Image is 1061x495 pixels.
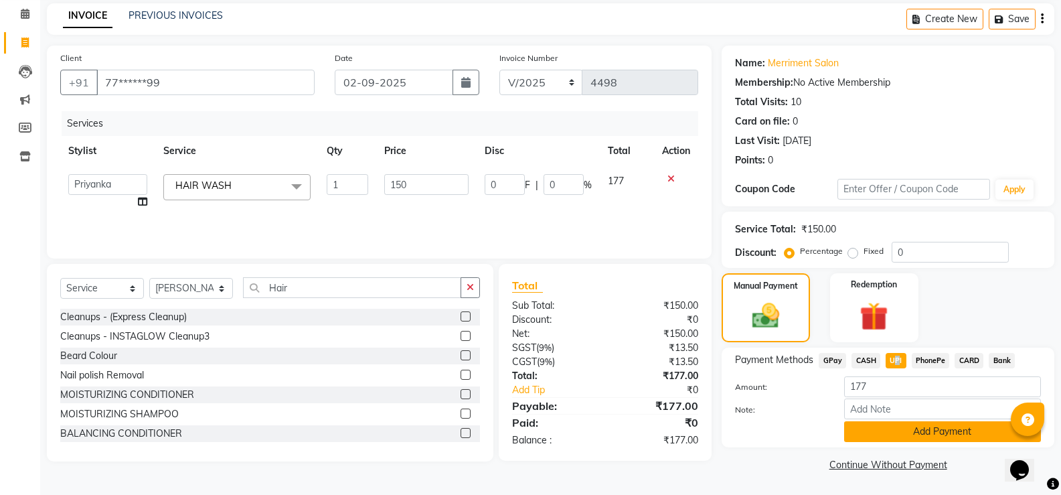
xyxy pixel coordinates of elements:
[844,399,1041,419] input: Add Note
[512,279,543,293] span: Total
[912,353,950,368] span: PhonePe
[851,279,897,291] label: Redemption
[864,245,884,257] label: Fixed
[724,458,1052,472] a: Continue Without Payment
[60,330,210,344] div: Cleanups - INSTAGLOW Cleanup3
[735,222,796,236] div: Service Total:
[955,353,983,368] span: CARD
[791,95,801,109] div: 10
[851,353,880,368] span: CASH
[768,153,773,167] div: 0
[605,341,708,355] div: ₹13.50
[605,327,708,341] div: ₹150.00
[837,179,990,200] input: Enter Offer / Coupon Code
[600,136,655,166] th: Total
[175,180,232,192] span: HAIR WASH
[63,4,112,28] a: INVOICE
[605,369,708,383] div: ₹177.00
[886,353,906,368] span: UPI
[60,427,182,441] div: BALANCING CONDITIONER
[735,115,790,129] div: Card on file:
[605,415,708,431] div: ₹0
[243,277,461,298] input: Search or Scan
[735,95,788,109] div: Total Visits:
[735,153,765,167] div: Points:
[335,52,353,64] label: Date
[800,245,843,257] label: Percentage
[376,136,476,166] th: Price
[793,115,798,129] div: 0
[735,56,765,70] div: Name:
[605,313,708,327] div: ₹0
[536,178,538,192] span: |
[725,381,833,393] label: Amount:
[735,353,813,367] span: Payment Methods
[584,178,592,192] span: %
[989,353,1015,368] span: Bank
[96,70,315,95] input: Search by Name/Mobile/Email/Code
[725,404,833,416] label: Note:
[60,310,187,324] div: Cleanups - (Express Cleanup)
[539,342,552,353] span: 9%
[623,383,708,397] div: ₹0
[60,136,155,166] th: Stylist
[502,327,605,341] div: Net:
[734,280,798,292] label: Manual Payment
[654,136,698,166] th: Action
[735,182,837,196] div: Coupon Code
[525,178,530,192] span: F
[819,353,846,368] span: GPay
[60,407,179,421] div: MOISTURIZING SHAMPOO
[851,299,897,334] img: _gift.svg
[735,76,1041,90] div: No Active Membership
[477,136,600,166] th: Disc
[844,376,1041,397] input: Amount
[60,368,144,382] div: Nail polish Removal
[60,349,117,363] div: Beard Colour
[502,415,605,431] div: Paid:
[319,136,376,166] th: Qty
[605,398,708,414] div: ₹177.00
[499,52,558,64] label: Invoice Number
[768,56,839,70] a: Merriment Salon
[502,299,605,313] div: Sub Total:
[735,76,793,90] div: Membership:
[1005,441,1048,482] iframe: chat widget
[608,175,624,187] span: 177
[62,111,708,136] div: Services
[60,52,82,64] label: Client
[60,388,194,402] div: MOISTURIZING CONDITIONER
[783,134,811,148] div: [DATE]
[801,222,836,236] div: ₹150.00
[735,246,777,260] div: Discount:
[605,355,708,369] div: ₹13.50
[989,9,1036,29] button: Save
[129,9,223,21] a: PREVIOUS INVOICES
[540,356,552,367] span: 9%
[155,136,319,166] th: Service
[605,299,708,313] div: ₹150.00
[735,134,780,148] div: Last Visit:
[502,383,623,397] a: Add Tip
[512,356,537,368] span: CGST
[995,180,1034,200] button: Apply
[60,70,98,95] button: +91
[502,433,605,447] div: Balance :
[744,300,788,332] img: _cash.svg
[844,421,1041,442] button: Add Payment
[502,369,605,383] div: Total:
[605,433,708,447] div: ₹177.00
[502,398,605,414] div: Payable:
[232,180,238,192] a: x
[512,342,536,354] span: SGST
[906,9,983,29] button: Create New
[502,355,605,369] div: ( )
[502,341,605,355] div: ( )
[502,313,605,327] div: Discount:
